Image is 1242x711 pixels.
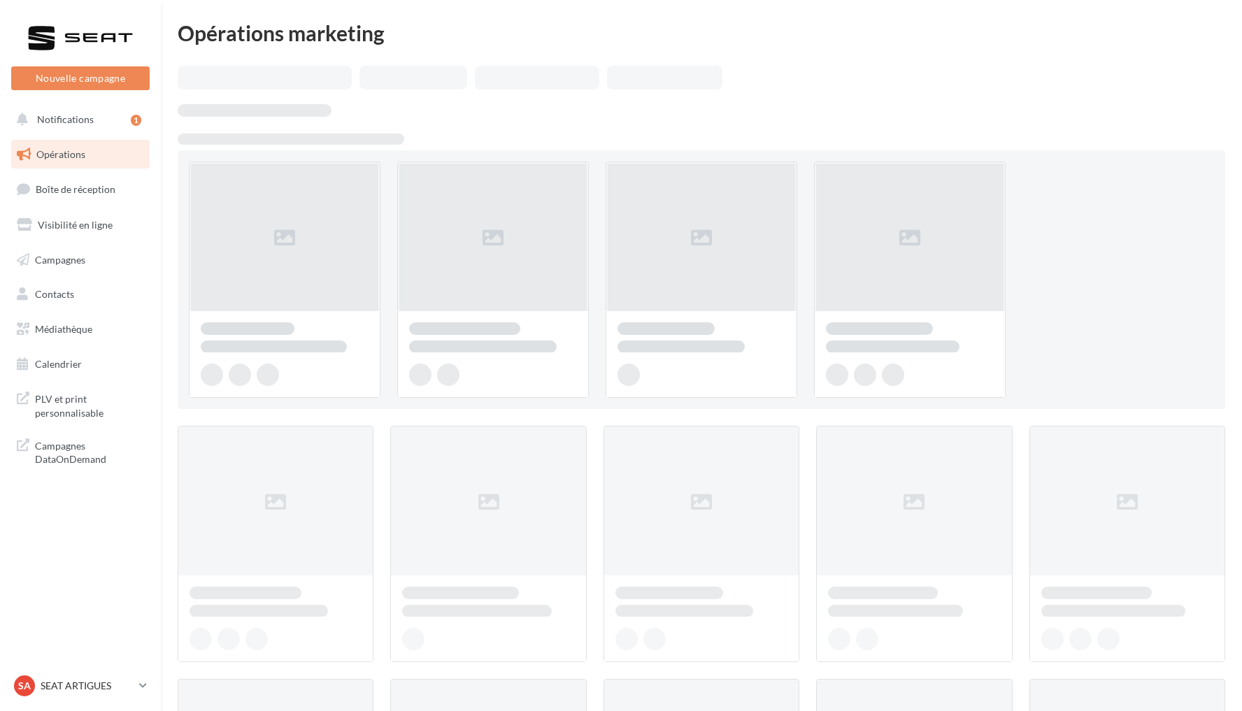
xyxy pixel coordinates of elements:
span: Visibilité en ligne [38,219,113,231]
span: Opérations [36,148,85,160]
a: Campagnes DataOnDemand [8,431,152,472]
div: 1 [131,115,141,126]
button: Nouvelle campagne [11,66,150,90]
span: Boîte de réception [36,183,115,195]
span: PLV et print personnalisable [35,389,144,419]
a: SA SEAT ARTIGUES [11,673,150,699]
a: Calendrier [8,350,152,379]
span: SA [18,679,31,693]
span: Calendrier [35,358,82,370]
span: Notifications [37,113,94,125]
a: Campagnes [8,245,152,275]
a: Contacts [8,280,152,309]
a: Médiathèque [8,315,152,344]
a: Visibilité en ligne [8,210,152,240]
a: PLV et print personnalisable [8,384,152,425]
a: Boîte de réception [8,174,152,204]
span: Contacts [35,288,74,300]
button: Notifications 1 [8,105,147,134]
div: Opérations marketing [178,22,1225,43]
span: Campagnes DataOnDemand [35,436,144,466]
a: Opérations [8,140,152,169]
p: SEAT ARTIGUES [41,679,134,693]
span: Médiathèque [35,323,92,335]
span: Campagnes [35,253,85,265]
